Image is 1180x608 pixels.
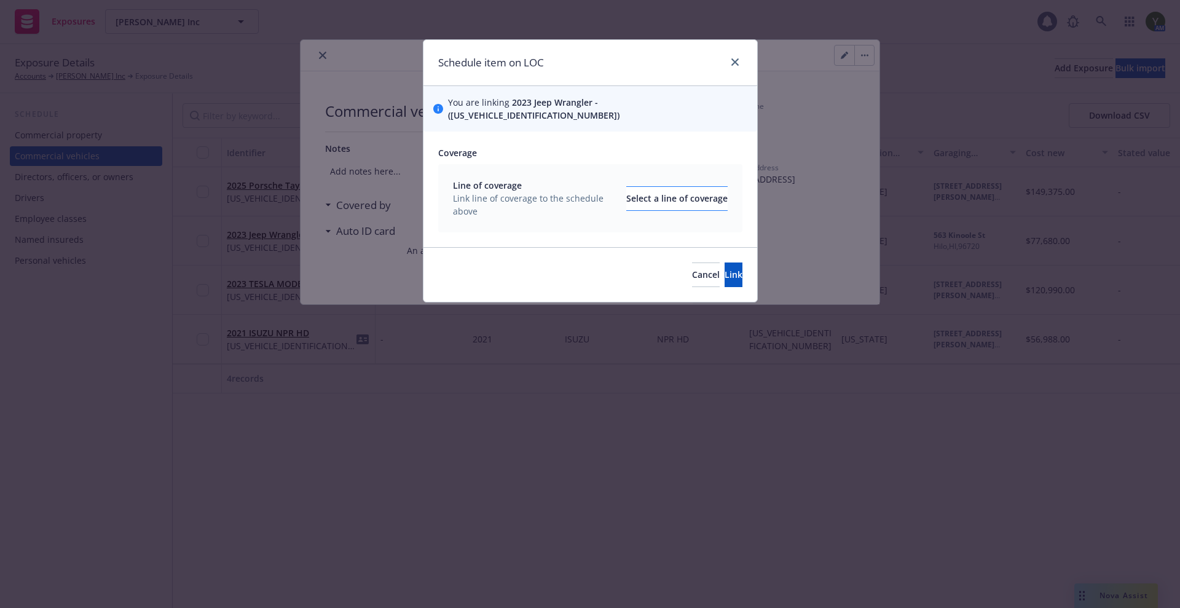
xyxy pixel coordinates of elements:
[692,263,720,287] button: Cancel
[448,97,619,121] span: 2023 Jeep Wrangler - ([US_VEHICLE_IDENTIFICATION_NUMBER])
[438,55,544,71] h1: Schedule item on LOC
[453,192,619,218] span: Link line of coverage to the schedule above
[626,187,728,210] div: Select a line of coverage
[725,263,742,287] button: Link
[725,269,742,280] span: Link
[728,55,742,69] a: close
[448,96,747,122] span: You are linking
[692,269,720,280] span: Cancel
[453,179,619,192] span: Line of coverage
[438,147,477,159] span: Coverage
[626,186,728,211] button: Select a line of coverage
